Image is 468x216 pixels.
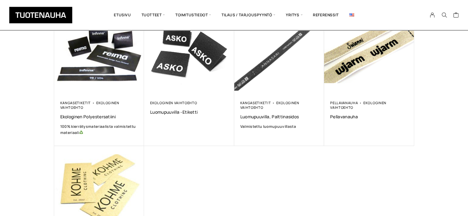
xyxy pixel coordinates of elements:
[136,5,170,26] span: Tuotteet
[330,100,358,105] a: Pellavanauha
[240,124,318,130] a: Valmistettu luomupuuvillasta
[60,114,138,120] a: Ekologinen polyestersatiini
[426,12,438,18] a: My Account
[308,5,344,26] a: Referenssit
[240,114,318,120] a: Luomupuuvilla, palttinasidos
[60,100,119,110] a: Ekologinen vaihtoehto
[170,5,216,26] span: Toimitustiedot
[240,124,296,129] span: Valmistettu luomupuuvillasta
[240,100,271,105] a: Kangasetiketit
[240,100,299,110] a: Ekologinen vaihtoehto
[349,13,354,17] img: English
[216,5,281,26] span: Tilaus / Tarjouspyyntö
[150,109,228,115] a: Luomupuuvilla -etiketti
[60,124,138,136] a: 100% kierrätysmateriaalista valmistettu materiaali♻️
[150,100,197,105] a: Ekologinen vaihtoehto
[330,100,386,110] a: Ekologinen vaihtoehto
[453,12,459,19] a: Cart
[438,12,450,18] button: Search
[60,124,136,135] b: 100% kierrätysmateriaalista valmistettu materiaali
[79,131,83,134] img: ♻️
[60,100,91,105] a: Kangasetiketit
[9,7,72,23] img: Tuotenauha Oy
[330,114,408,120] a: Pellavanauha
[109,5,136,26] a: Etusivu
[281,5,308,26] span: Yritys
